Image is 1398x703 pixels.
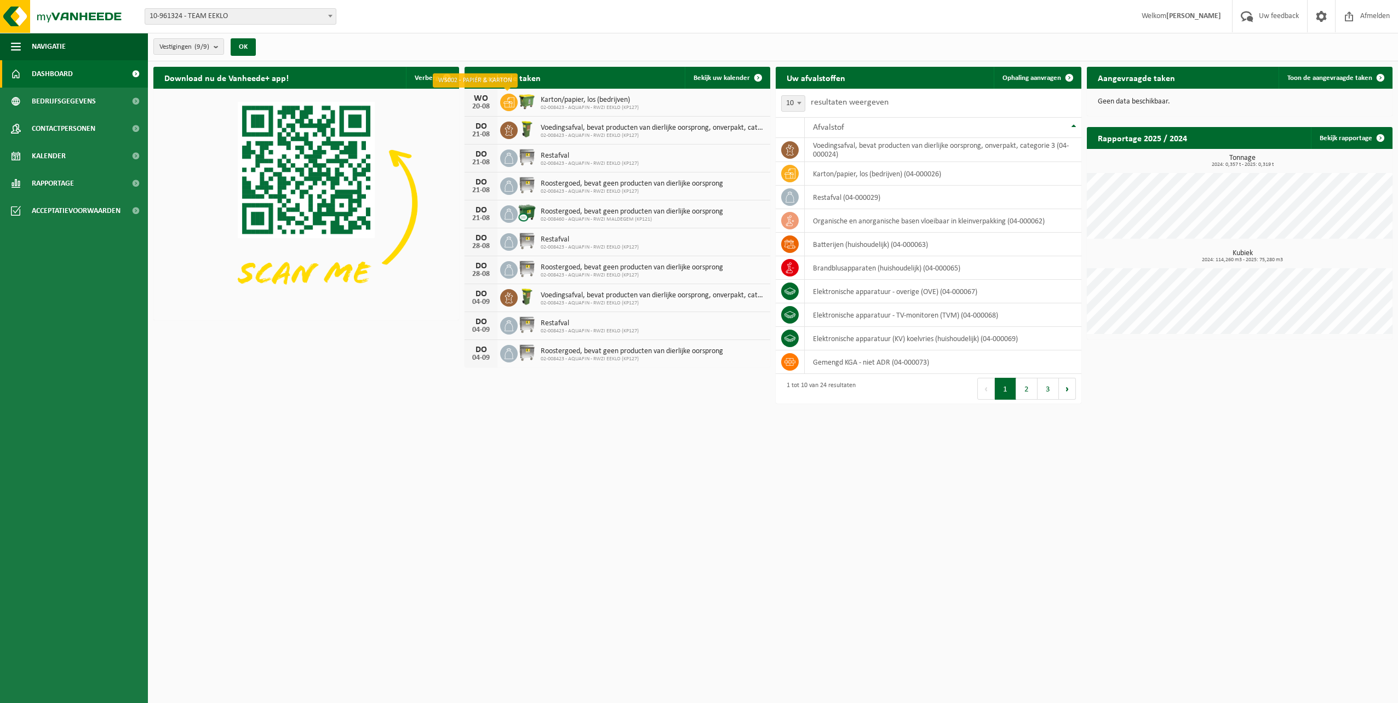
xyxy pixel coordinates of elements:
[541,152,639,160] span: Restafval
[518,148,536,166] img: WB-1100-GAL-GY-02
[518,232,536,250] img: WB-1100-GAL-GY-02
[231,38,256,56] button: OK
[1002,74,1061,82] span: Ophaling aanvragen
[518,204,536,222] img: WB-1100-CU
[518,315,536,334] img: WB-1100-GAL-GY-02
[159,39,209,55] span: Vestigingen
[32,115,95,142] span: Contactpersonen
[518,176,536,194] img: WB-1100-GAL-GY-01
[541,347,723,356] span: Roostergoed, bevat geen producten van dierlijke oorsprong
[541,319,639,328] span: Restafval
[541,124,765,132] span: Voedingsafval, bevat producten van dierlijke oorsprong, onverpakt, categorie 3
[470,234,492,243] div: DO
[541,356,723,362] span: 02-008423 - AQUAFIN - RWZI EEKLO (KP127)
[541,180,723,188] span: Roostergoed, bevat geen producten van dierlijke oorsprong
[805,327,1081,350] td: elektronische apparatuur (KV) koelvries (huishoudelijk) (04-000069)
[470,150,492,159] div: DO
[811,98,889,107] label: resultaten weergeven
[470,103,492,111] div: 20-08
[541,328,639,335] span: 02-008423 - AQUAFIN - RWZI EEKLO (KP127)
[153,38,224,55] button: Vestigingen(9/9)
[518,343,536,362] img: WB-1100-GAL-GY-01
[977,378,995,400] button: Previous
[1287,74,1372,82] span: Toon de aangevraagde taken
[541,132,765,139] span: 02-008423 - AQUAFIN - RWZI EEKLO (KP127)
[470,178,492,187] div: DO
[685,67,769,89] a: Bekijk uw kalender
[781,95,805,112] span: 10
[805,303,1081,327] td: elektronische apparatuur - TV-monitoren (TVM) (04-000068)
[470,94,492,103] div: WO
[541,188,723,195] span: 02-008423 - AQUAFIN - RWZI EEKLO (KP127)
[541,263,723,272] span: Roostergoed, bevat geen producten van dierlijke oorsprong
[541,96,639,105] span: Karton/papier, los (bedrijven)
[470,131,492,139] div: 21-08
[32,197,121,224] span: Acceptatievoorwaarden
[470,206,492,215] div: DO
[541,208,723,216] span: Roostergoed, bevat geen producten van dierlijke oorsprong
[32,142,66,170] span: Kalender
[694,74,750,82] span: Bekijk uw kalender
[470,318,492,326] div: DO
[776,67,856,88] h2: Uw afvalstoffen
[541,300,765,307] span: 02-008423 - AQUAFIN - RWZI EEKLO (KP127)
[470,270,492,278] div: 28-08
[406,67,458,89] button: Verberg
[465,67,552,88] h2: Ingeplande taken
[153,89,459,318] img: Download de VHEPlus App
[1092,257,1393,263] span: 2024: 114,260 m3 - 2025: 75,280 m3
[1311,127,1391,149] a: Bekijk rapportage
[470,354,492,362] div: 04-09
[805,256,1081,280] td: brandblusapparaten (huishoudelijk) (04-000065)
[805,209,1081,233] td: organische en anorganische basen vloeibaar in kleinverpakking (04-000062)
[805,162,1081,186] td: karton/papier, los (bedrijven) (04-000026)
[153,67,300,88] h2: Download nu de Vanheede+ app!
[541,216,723,223] span: 02-008460 - AQUAFIN - RWZI MALDEGEM (KP121)
[470,122,492,131] div: DO
[1087,67,1186,88] h2: Aangevraagde taken
[518,92,536,111] img: WB-1100-HPE-GN-50
[1059,378,1076,400] button: Next
[415,74,439,82] span: Verberg
[32,88,96,115] span: Bedrijfsgegevens
[805,233,1081,256] td: batterijen (huishoudelijk) (04-000063)
[145,8,336,25] span: 10-961324 - TEAM EEKLO
[32,33,66,60] span: Navigatie
[518,287,536,306] img: WB-0060-HPE-GN-50
[995,378,1016,400] button: 1
[782,96,805,111] span: 10
[994,67,1080,89] a: Ophaling aanvragen
[32,60,73,88] span: Dashboard
[470,187,492,194] div: 21-08
[145,9,336,24] span: 10-961324 - TEAM EEKLO
[470,262,492,270] div: DO
[541,272,723,279] span: 02-008423 - AQUAFIN - RWZI EEKLO (KP127)
[470,290,492,298] div: DO
[1016,378,1038,400] button: 2
[813,123,844,132] span: Afvalstof
[781,377,856,401] div: 1 tot 10 van 24 resultaten
[518,260,536,278] img: WB-1100-GAL-GY-01
[805,350,1081,374] td: gemengd KGA - niet ADR (04-000073)
[470,345,492,354] div: DO
[541,235,639,244] span: Restafval
[470,326,492,334] div: 04-09
[541,105,639,111] span: 02-008423 - AQUAFIN - RWZI EEKLO (KP127)
[518,120,536,139] img: WB-0060-HPE-GN-50
[1092,250,1393,263] h3: Kubiek
[805,186,1081,209] td: restafval (04-000029)
[805,138,1081,162] td: voedingsafval, bevat producten van dierlijke oorsprong, onverpakt, categorie 3 (04-000024)
[470,159,492,166] div: 21-08
[1166,12,1221,20] strong: [PERSON_NAME]
[1098,98,1382,106] p: Geen data beschikbaar.
[1038,378,1059,400] button: 3
[805,280,1081,303] td: elektronische apparatuur - overige (OVE) (04-000067)
[470,243,492,250] div: 28-08
[470,298,492,306] div: 04-09
[541,244,639,251] span: 02-008423 - AQUAFIN - RWZI EEKLO (KP127)
[194,43,209,50] count: (9/9)
[541,160,639,167] span: 02-008423 - AQUAFIN - RWZI EEKLO (KP127)
[32,170,74,197] span: Rapportage
[1087,127,1198,148] h2: Rapportage 2025 / 2024
[1279,67,1391,89] a: Toon de aangevraagde taken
